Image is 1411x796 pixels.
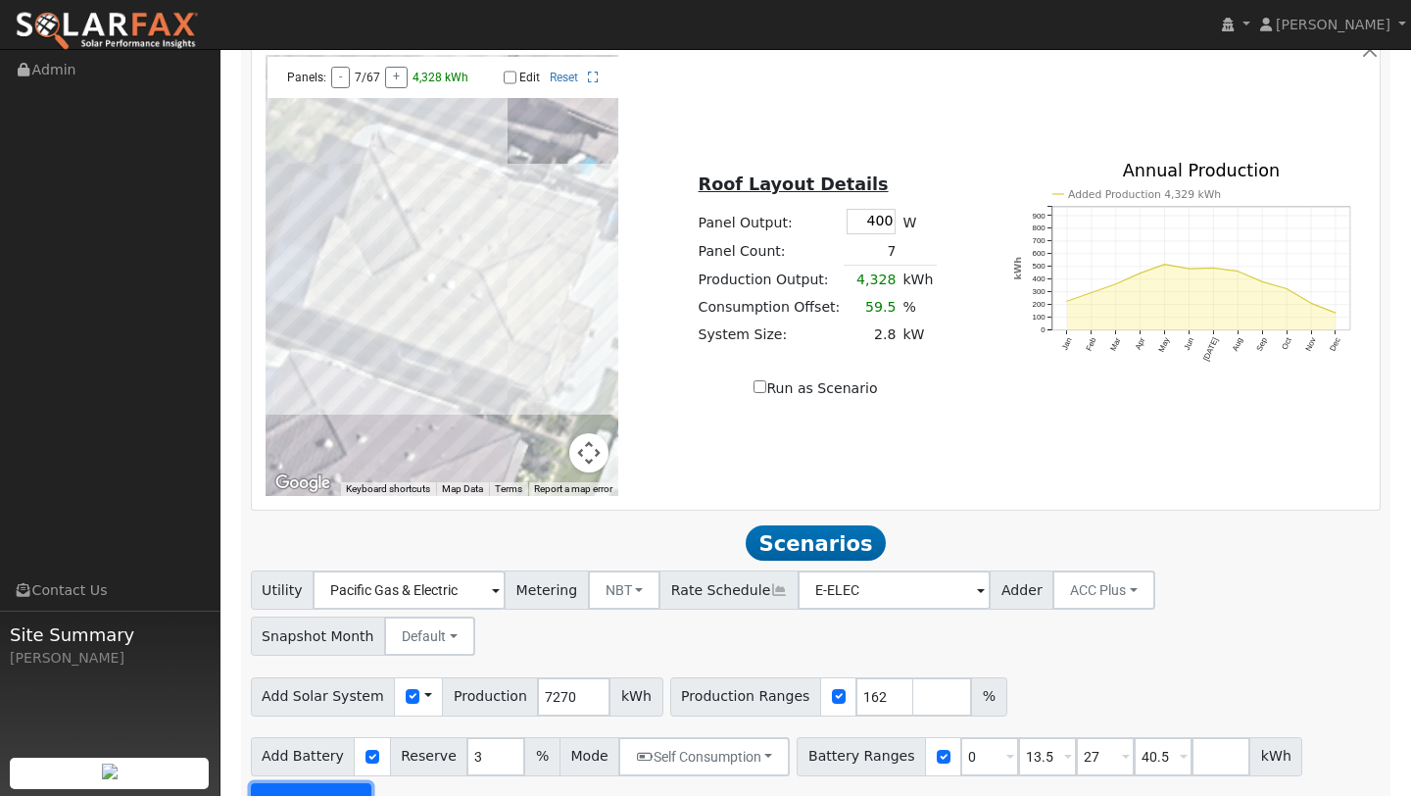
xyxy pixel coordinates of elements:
[442,677,538,717] span: Production
[355,71,380,84] span: 7/67
[413,71,468,84] span: 4,328 kWh
[560,737,619,776] span: Mode
[670,677,821,717] span: Production Ranges
[695,237,844,266] td: Panel Count:
[1183,336,1196,352] text: Jun
[384,617,475,656] button: Default
[1276,17,1390,32] span: [PERSON_NAME]
[844,293,900,321] td: 59.5
[699,174,889,194] u: Roof Layout Details
[1139,272,1142,274] circle: onclick=""
[251,617,386,656] span: Snapshot Month
[1109,336,1123,353] text: Mar
[1237,270,1240,273] circle: onclick=""
[1068,188,1221,201] text: Added Production 4,329 kWh
[1188,268,1191,271] circle: onclick=""
[1041,325,1046,334] text: 0
[519,71,540,84] label: Edit
[1157,336,1172,354] text: May
[270,471,335,496] img: Google
[798,571,991,610] input: Select a Rate Schedule
[251,677,396,717] span: Add Solar System
[569,433,608,473] button: Map camera controls
[15,11,199,52] img: SolarFax
[695,266,844,294] td: Production Output:
[251,737,356,776] span: Add Battery
[618,737,790,776] button: Self Consumption
[1032,300,1046,309] text: 200
[1304,336,1318,353] text: Nov
[1052,571,1155,610] button: ACC Plus
[659,571,799,610] span: Rate Schedule
[550,71,578,84] a: Reset
[505,571,589,610] span: Metering
[900,266,937,294] td: kWh
[695,322,844,349] td: System Size:
[609,677,662,717] span: kWh
[385,67,408,88] button: +
[1032,212,1046,221] text: 900
[844,322,900,349] td: 2.8
[1163,263,1166,266] circle: onclick=""
[1060,336,1074,352] text: Jan
[746,525,886,561] span: Scenarios
[534,483,612,494] a: Report a map error
[900,293,937,321] td: %
[754,378,877,399] label: Run as Scenario
[588,71,599,84] a: Full Screen
[1134,336,1147,351] text: Apr
[1032,262,1046,271] text: 500
[1032,224,1046,233] text: 800
[1032,250,1046,259] text: 600
[313,571,506,610] input: Select a Utility
[1249,737,1302,776] span: kWh
[844,237,900,266] td: 7
[1090,291,1093,294] circle: onclick=""
[1032,237,1046,246] text: 700
[524,737,560,776] span: %
[102,764,118,779] img: retrieve
[1085,336,1098,353] text: Feb
[1231,336,1244,353] text: Aug
[797,737,926,776] span: Battery Ranges
[346,482,430,496] button: Keyboard shortcuts
[1202,336,1221,363] text: [DATE]
[1255,336,1269,353] text: Sep
[495,483,522,494] a: Terms (opens in new tab)
[900,322,937,349] td: kW
[1281,336,1294,352] text: Oct
[1335,312,1338,315] circle: onclick=""
[754,380,766,393] input: Run as Scenario
[1123,161,1281,180] text: Annual Production
[1212,267,1215,270] circle: onclick=""
[695,293,844,321] td: Consumption Offset:
[1032,313,1046,322] text: 100
[390,737,468,776] span: Reserve
[695,206,844,237] td: Panel Output:
[1114,282,1117,285] circle: onclick=""
[270,471,335,496] a: Open this area in Google Maps (opens a new window)
[1329,336,1342,353] text: Dec
[10,622,210,648] span: Site Summary
[1032,287,1046,296] text: 300
[331,67,350,88] button: -
[588,571,661,610] button: NBT
[900,206,937,237] td: W
[10,648,210,669] div: [PERSON_NAME]
[1065,300,1068,303] circle: onclick=""
[990,571,1053,610] span: Adder
[1286,287,1289,290] circle: onclick=""
[1012,257,1023,280] text: kWh
[1310,302,1313,305] circle: onclick=""
[287,71,326,84] span: Panels:
[251,571,315,610] span: Utility
[844,266,900,294] td: 4,328
[971,677,1006,717] span: %
[442,482,483,496] button: Map Data
[1261,280,1264,283] circle: onclick=""
[1032,274,1046,283] text: 400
